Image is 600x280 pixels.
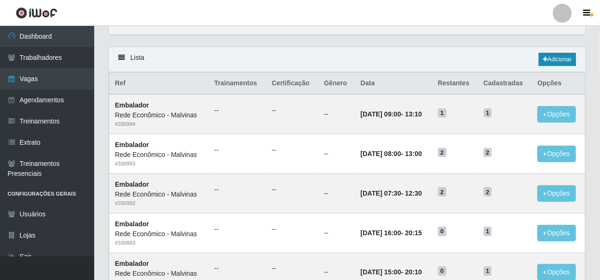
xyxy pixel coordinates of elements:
strong: - [361,150,422,157]
ul: -- [214,224,260,234]
img: CoreUI Logo [16,7,57,19]
strong: Embalador [115,141,149,148]
div: Rede Econômico - Malvinas [115,269,203,279]
span: 2 [438,187,446,197]
button: Opções [537,225,576,241]
time: [DATE] 09:00 [361,110,401,118]
span: 2 [484,148,492,157]
time: [DATE] 15:00 [361,268,401,276]
th: Cadastradas [478,73,532,95]
button: Opções [537,106,576,123]
span: 2 [438,148,446,157]
th: Trainamentos [209,73,266,95]
time: [DATE] 07:30 [361,189,401,197]
span: 1 [484,266,492,276]
th: Restantes [432,73,478,95]
ul: -- [214,264,260,273]
td: -- [318,213,355,253]
strong: Embalador [115,260,149,267]
td: -- [318,94,355,134]
button: Opções [537,185,576,202]
strong: Embalador [115,101,149,109]
strong: Embalador [115,220,149,228]
div: Rede Econômico - Malvinas [115,110,203,120]
span: 0 [438,227,446,236]
div: # 330992 [115,199,203,207]
span: 1 [484,108,492,118]
time: 13:10 [405,110,422,118]
ul: -- [272,145,313,155]
ul: -- [272,106,313,115]
div: Rede Econômico - Malvinas [115,189,203,199]
button: Opções [537,146,576,162]
time: [DATE] 16:00 [361,229,401,237]
ul: -- [214,145,260,155]
th: Ref [109,73,209,95]
time: 13:00 [405,150,422,157]
time: 20:15 [405,229,422,237]
time: 20:10 [405,268,422,276]
time: 12:30 [405,189,422,197]
strong: - [361,110,422,118]
ul: -- [214,185,260,195]
span: 2 [484,187,492,197]
time: [DATE] 08:00 [361,150,401,157]
ul: -- [272,185,313,195]
th: Gênero [318,73,355,95]
th: Certificação [266,73,318,95]
ul: -- [272,264,313,273]
strong: - [361,229,422,237]
td: -- [318,134,355,174]
ul: -- [272,224,313,234]
ul: -- [214,106,260,115]
a: Adicionar [539,53,576,66]
div: Lista [109,47,585,72]
strong: - [361,189,422,197]
th: Data [355,73,432,95]
td: -- [318,173,355,213]
div: Rede Econômico - Malvinas [115,150,203,160]
div: # 330993 [115,160,203,168]
strong: Embalador [115,181,149,188]
span: 1 [484,227,492,236]
span: 1 [438,108,446,118]
div: # 330893 [115,239,203,247]
th: Opções [532,73,585,95]
div: Rede Econômico - Malvinas [115,229,203,239]
div: # 330994 [115,120,203,128]
strong: - [361,268,422,276]
span: 0 [438,266,446,276]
